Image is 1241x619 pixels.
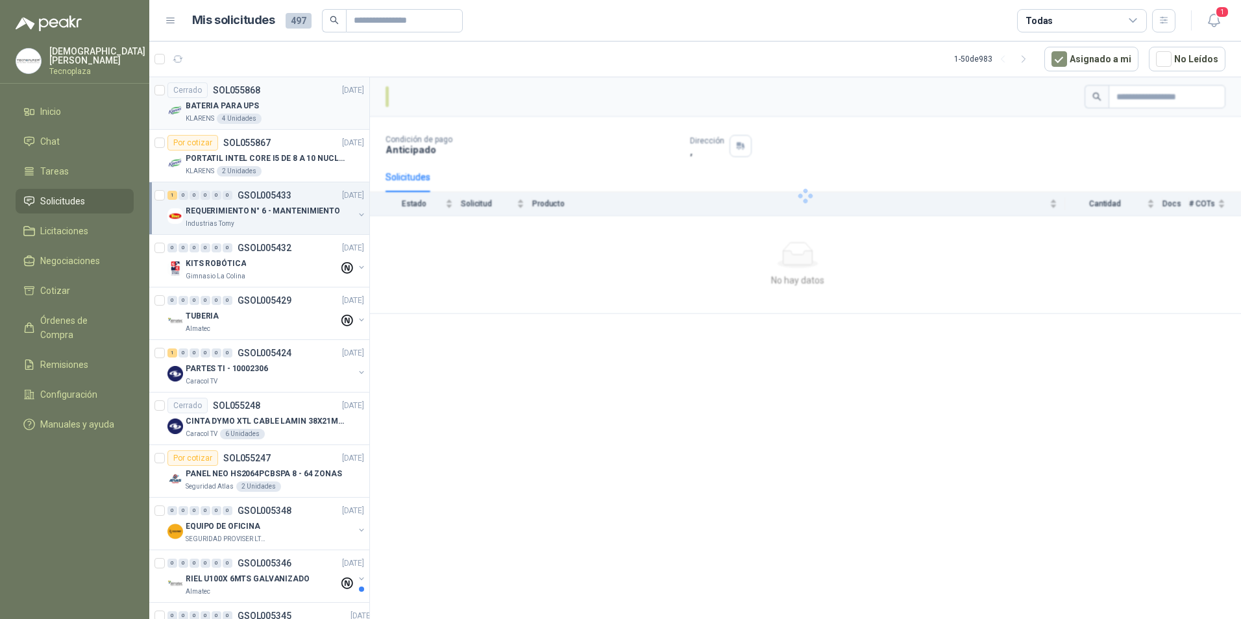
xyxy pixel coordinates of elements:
[223,191,232,200] div: 0
[16,308,134,347] a: Órdenes de Compra
[342,189,364,202] p: [DATE]
[167,261,183,276] img: Company Logo
[40,417,114,431] span: Manuales y ayuda
[186,100,259,112] p: BATERIA PARA UPS
[223,559,232,568] div: 0
[186,310,219,322] p: TUBERIA
[212,296,221,305] div: 0
[186,271,245,282] p: Gimnasio La Colina
[16,249,134,273] a: Negociaciones
[201,559,210,568] div: 0
[212,243,221,252] div: 0
[40,104,61,119] span: Inicio
[40,194,85,208] span: Solicitudes
[167,555,367,597] a: 0 0 0 0 0 0 GSOL005346[DATE] Company LogoRIEL U100X 6MTS GALVANIZADOAlmatec
[186,534,267,544] p: SEGURIDAD PROVISER LTDA
[167,191,177,200] div: 1
[40,387,97,402] span: Configuración
[286,13,312,29] span: 497
[40,358,88,372] span: Remisiones
[178,296,188,305] div: 0
[167,208,183,224] img: Company Logo
[954,49,1034,69] div: 1 - 50 de 983
[1215,6,1229,18] span: 1
[223,506,232,515] div: 0
[190,243,199,252] div: 0
[186,520,260,533] p: EQUIPO DE OFICINA
[238,296,291,305] p: GSOL005429
[186,324,210,334] p: Almatec
[201,191,210,200] div: 0
[190,191,199,200] div: 0
[167,503,367,544] a: 0 0 0 0 0 0 GSOL005348[DATE] Company LogoEQUIPO DE OFICINASEGURIDAD PROVISER LTDA
[186,258,246,270] p: KITS ROBÓTICA
[186,205,340,217] p: REQUERIMIENTO N° 6 - MANTENIMIENTO
[201,296,210,305] div: 0
[342,242,364,254] p: [DATE]
[40,224,88,238] span: Licitaciones
[1026,14,1053,28] div: Todas
[238,191,291,200] p: GSOL005433
[186,573,310,585] p: RIEL U100X 6MTS GALVANIZADO
[217,114,262,124] div: 4 Unidades
[190,559,199,568] div: 0
[178,559,188,568] div: 0
[223,296,232,305] div: 0
[342,505,364,517] p: [DATE]
[201,348,210,358] div: 0
[223,454,271,463] p: SOL055247
[167,82,208,98] div: Cerrado
[212,559,221,568] div: 0
[342,400,364,412] p: [DATE]
[167,419,183,434] img: Company Logo
[40,164,69,178] span: Tareas
[178,506,188,515] div: 0
[223,348,232,358] div: 0
[238,243,291,252] p: GSOL005432
[40,313,121,342] span: Órdenes de Compra
[49,67,145,75] p: Tecnoplaza
[1149,47,1225,71] button: No Leídos
[167,559,177,568] div: 0
[16,49,41,73] img: Company Logo
[212,348,221,358] div: 0
[342,84,364,97] p: [DATE]
[167,156,183,171] img: Company Logo
[238,559,291,568] p: GSOL005346
[16,382,134,407] a: Configuración
[167,103,183,119] img: Company Logo
[213,401,260,410] p: SOL055248
[186,415,347,428] p: CINTA DYMO XTL CABLE LAMIN 38X21MMBLANCO
[167,296,177,305] div: 0
[167,348,177,358] div: 1
[167,524,183,539] img: Company Logo
[330,16,339,25] span: search
[192,11,275,30] h1: Mis solicitudes
[236,481,281,492] div: 2 Unidades
[238,506,291,515] p: GSOL005348
[342,137,364,149] p: [DATE]
[186,468,342,480] p: PANEL NEO HS2064PCBSPA 8 - 64 ZONAS
[49,47,145,65] p: [DEMOGRAPHIC_DATA] [PERSON_NAME]
[167,576,183,592] img: Company Logo
[186,481,234,492] p: Seguridad Atlas
[223,243,232,252] div: 0
[190,506,199,515] div: 0
[1202,9,1225,32] button: 1
[186,114,214,124] p: KLARENS
[178,243,188,252] div: 0
[167,135,218,151] div: Por cotizar
[178,191,188,200] div: 0
[213,86,260,95] p: SOL055868
[201,506,210,515] div: 0
[217,166,262,176] div: 2 Unidades
[186,363,268,375] p: PARTES TI - 10002306
[16,99,134,124] a: Inicio
[16,16,82,31] img: Logo peakr
[238,348,291,358] p: GSOL005424
[149,130,369,182] a: Por cotizarSOL055867[DATE] Company LogoPORTATIL INTEL CORE I5 DE 8 A 10 NUCLEOSKLARENS2 Unidades
[167,293,367,334] a: 0 0 0 0 0 0 GSOL005429[DATE] Company LogoTUBERIAAlmatec
[186,587,210,597] p: Almatec
[342,295,364,307] p: [DATE]
[16,219,134,243] a: Licitaciones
